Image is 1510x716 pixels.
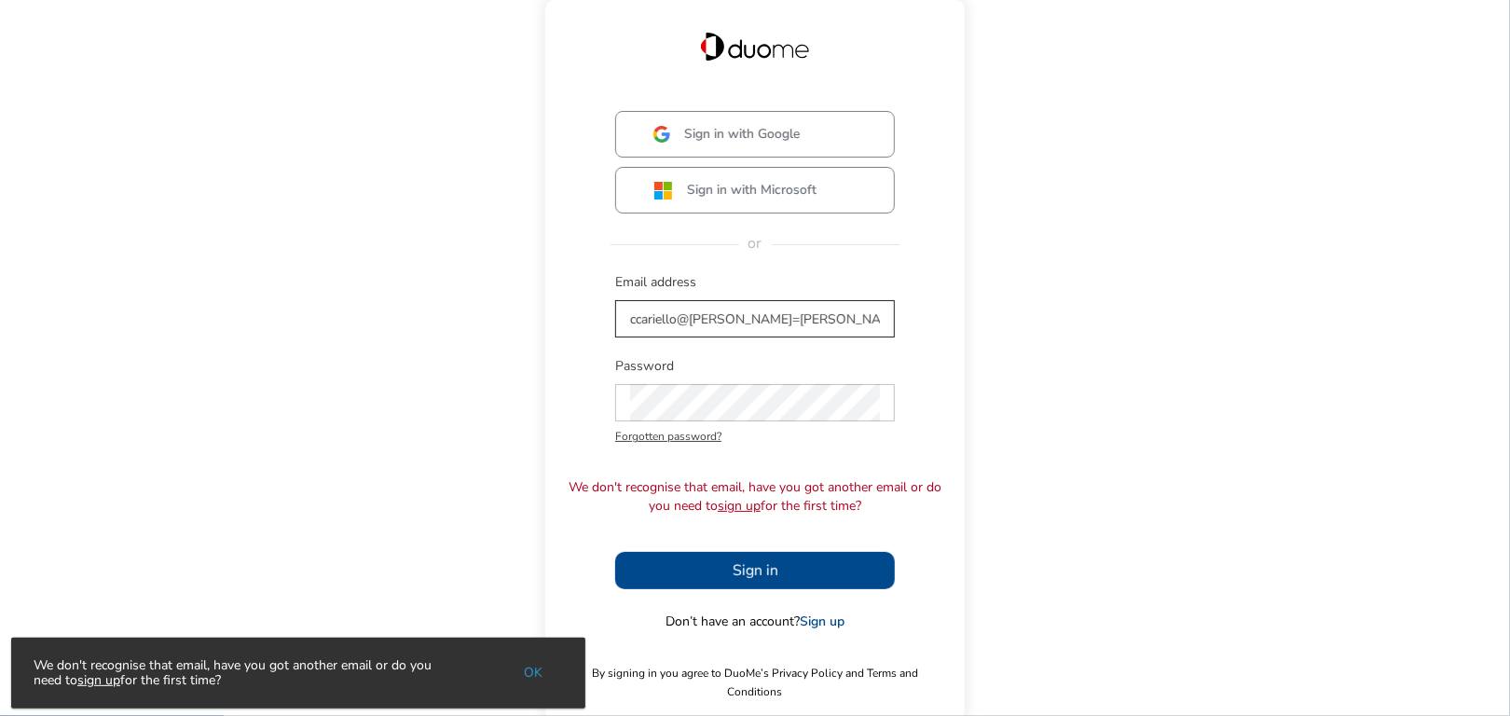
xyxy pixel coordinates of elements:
div: We don't recognise that email, have you got another email or do you need to for the first time? [34,658,459,688]
button: Sign in with Microsoft [615,167,895,213]
span: Sign in [733,559,778,582]
span: Forgotten password? [615,427,895,446]
span: By signing in you agree to DuoMe’s Privacy Policy and Terms and Conditions [564,664,946,701]
a: sign up [718,497,761,515]
span: Sign in with Microsoft [687,181,817,200]
p: We don't recognise that email, have you got another email or do you need to for the first time? [564,478,946,516]
span: Sign in with Google [684,125,801,144]
span: or [739,233,772,254]
img: ms.svg [653,181,673,200]
span: Password [615,357,895,376]
button: Sign in [615,552,895,589]
button: OK [503,656,563,690]
span: Don’t have an account? [666,613,844,631]
span: Email address [615,273,895,292]
button: Sign in with Google [615,111,895,158]
img: Duome [701,33,809,61]
img: google.svg [653,126,670,143]
a: sign up [77,671,120,689]
a: Sign up [800,613,844,630]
